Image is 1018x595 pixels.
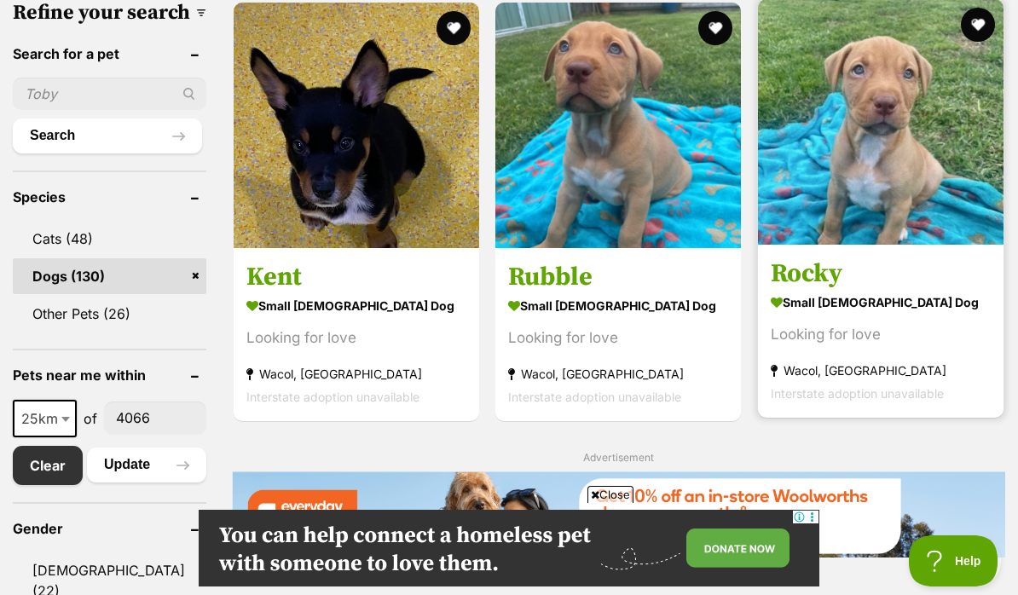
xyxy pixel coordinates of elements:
a: Rubble small [DEMOGRAPHIC_DATA] Dog Looking for love Wacol, [GEOGRAPHIC_DATA] Interstate adoption... [495,247,741,420]
strong: Wacol, [GEOGRAPHIC_DATA] [246,361,466,384]
button: favourite [437,11,471,45]
iframe: Help Scout Beacon - Open [909,535,1001,586]
header: Search for a pet [13,46,206,61]
header: Gender [13,521,206,536]
img: Rubble - Medium Cross Breed Dog [495,3,741,248]
strong: Wacol, [GEOGRAPHIC_DATA] [508,361,728,384]
header: Pets near me within [13,367,206,383]
a: Clear [13,446,83,485]
button: favourite [961,8,995,42]
a: Kent small [DEMOGRAPHIC_DATA] Dog Looking for love Wacol, [GEOGRAPHIC_DATA] Interstate adoption u... [234,247,479,420]
h3: Kent [246,260,466,292]
span: Advertisement [583,451,654,464]
a: Other Pets (26) [13,296,206,332]
div: Looking for love [508,326,728,349]
input: postcode [104,401,206,434]
span: Interstate adoption unavailable [508,389,681,403]
strong: Wacol, [GEOGRAPHIC_DATA] [771,358,991,381]
div: Looking for love [246,326,466,349]
a: Everyday Insurance promotional banner [232,471,1005,560]
a: Cats (48) [13,221,206,257]
img: Kent - Australian Cattle Dog x Kelpie Dog [234,3,479,248]
input: Toby [13,78,206,110]
div: Looking for love [771,322,991,345]
h3: Rubble [508,260,728,292]
span: Interstate adoption unavailable [771,385,944,400]
span: Close [587,486,633,503]
span: 25km [13,400,77,437]
iframe: Advertisement [199,510,819,586]
a: Dogs (130) [13,258,206,294]
strong: small [DEMOGRAPHIC_DATA] Dog [771,289,991,314]
button: Search [13,118,202,153]
header: Species [13,189,206,205]
button: favourite [699,11,733,45]
img: Everyday Insurance promotional banner [232,471,1005,557]
strong: small [DEMOGRAPHIC_DATA] Dog [246,292,466,317]
span: 25km [14,407,75,430]
a: Rocky small [DEMOGRAPHIC_DATA] Dog Looking for love Wacol, [GEOGRAPHIC_DATA] Interstate adoption ... [758,244,1004,417]
strong: small [DEMOGRAPHIC_DATA] Dog [508,292,728,317]
h3: Rocky [771,257,991,289]
h3: Refine your search [13,1,206,25]
span: Interstate adoption unavailable [246,389,419,403]
span: of [84,408,97,429]
button: Update [87,448,206,482]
